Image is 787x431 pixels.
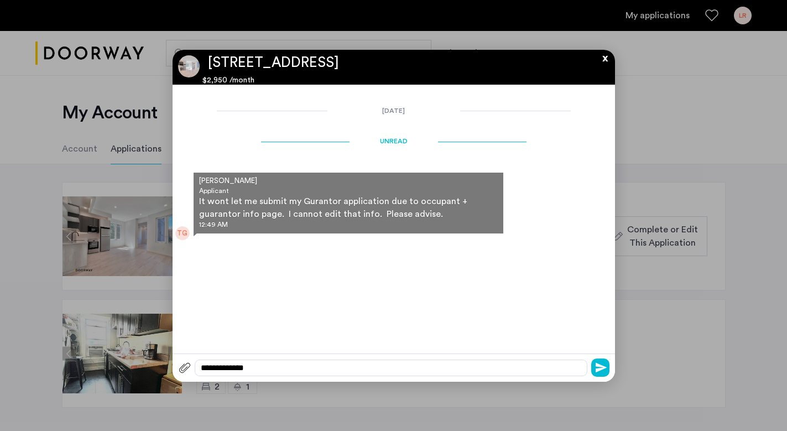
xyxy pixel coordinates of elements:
[175,226,190,240] div: TG
[199,195,498,220] div: It wont let me submit my Gurantor application due to occupant + guarantor info page. I cannot edi...
[382,107,405,114] span: [DATE]
[199,186,257,196] div: Applicant
[199,220,498,230] div: 12:49 AM
[594,50,611,62] button: x
[380,138,408,144] span: Unread
[199,176,257,186] div: [PERSON_NAME]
